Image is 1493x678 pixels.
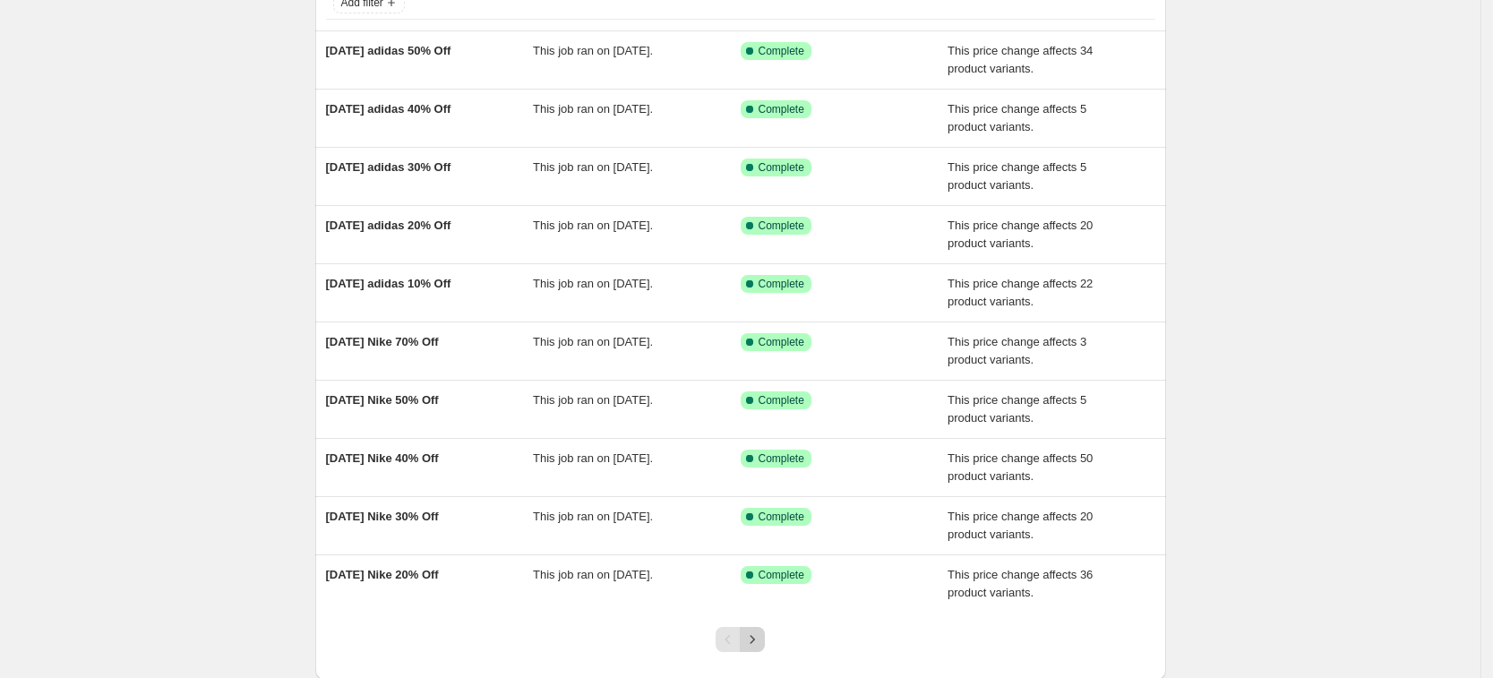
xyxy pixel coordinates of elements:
[326,102,451,116] span: [DATE] adidas 40% Off
[759,44,804,58] span: Complete
[533,102,653,116] span: This job ran on [DATE].
[948,393,1086,425] span: This price change affects 5 product variants.
[326,277,451,290] span: [DATE] adidas 10% Off
[533,160,653,174] span: This job ran on [DATE].
[759,219,804,233] span: Complete
[326,451,439,465] span: [DATE] Nike 40% Off
[533,393,653,407] span: This job ran on [DATE].
[533,335,653,348] span: This job ran on [DATE].
[759,510,804,524] span: Complete
[759,568,804,582] span: Complete
[759,335,804,349] span: Complete
[759,451,804,466] span: Complete
[948,335,1086,366] span: This price change affects 3 product variants.
[533,568,653,581] span: This job ran on [DATE].
[759,393,804,408] span: Complete
[759,102,804,116] span: Complete
[716,627,765,652] nav: Pagination
[326,510,439,523] span: [DATE] Nike 30% Off
[948,44,1093,75] span: This price change affects 34 product variants.
[533,510,653,523] span: This job ran on [DATE].
[533,277,653,290] span: This job ran on [DATE].
[326,219,451,232] span: [DATE] adidas 20% Off
[948,451,1093,483] span: This price change affects 50 product variants.
[948,568,1093,599] span: This price change affects 36 product variants.
[326,568,439,581] span: [DATE] Nike 20% Off
[948,102,1086,133] span: This price change affects 5 product variants.
[326,335,439,348] span: [DATE] Nike 70% Off
[759,277,804,291] span: Complete
[948,277,1093,308] span: This price change affects 22 product variants.
[326,44,451,57] span: [DATE] adidas 50% Off
[326,160,451,174] span: [DATE] adidas 30% Off
[326,393,439,407] span: [DATE] Nike 50% Off
[740,627,765,652] button: Next
[948,219,1093,250] span: This price change affects 20 product variants.
[948,160,1086,192] span: This price change affects 5 product variants.
[533,451,653,465] span: This job ran on [DATE].
[948,510,1093,541] span: This price change affects 20 product variants.
[759,160,804,175] span: Complete
[533,44,653,57] span: This job ran on [DATE].
[533,219,653,232] span: This job ran on [DATE].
